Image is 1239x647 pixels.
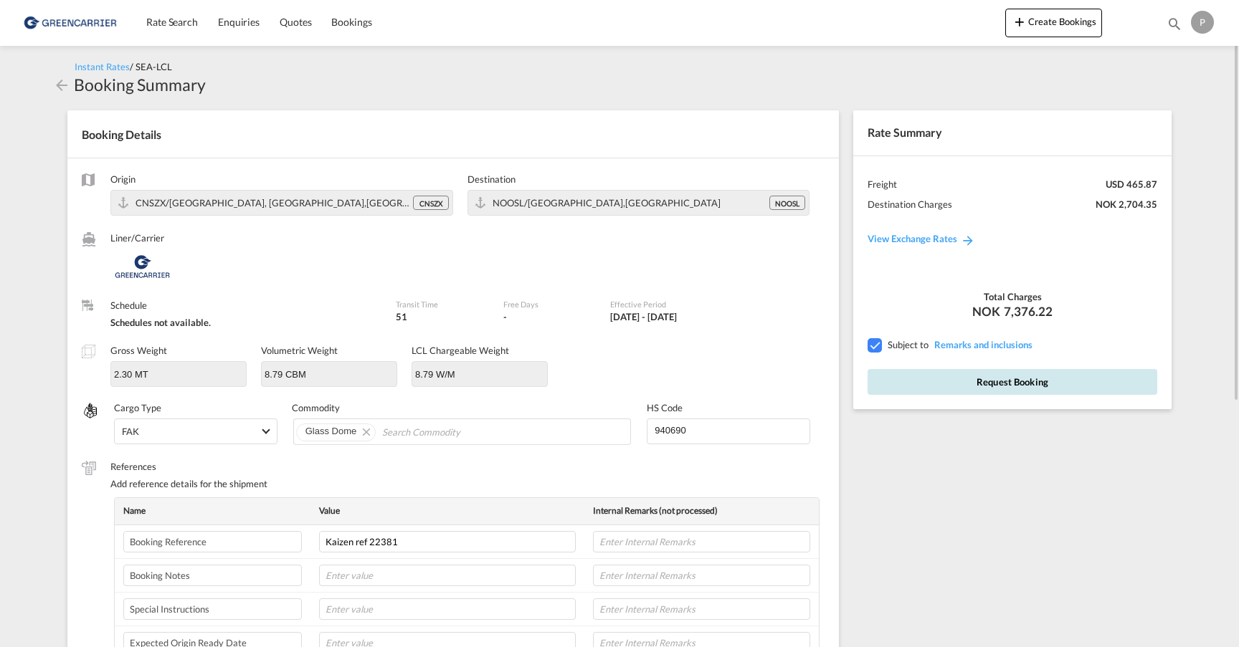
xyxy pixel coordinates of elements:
div: NOK 2,704.35 [1096,198,1157,211]
label: Free Days [503,299,596,310]
input: Enter label [123,531,302,552]
input: Chips input. [382,421,513,444]
input: Enter Internal Remarks [593,598,810,620]
input: Enter Internal Remarks [593,531,810,552]
label: References [110,460,825,473]
label: Volumetric Weight [261,345,338,356]
div: icon-arrow-left [53,73,74,96]
input: Enter label [123,598,302,620]
span: Enquiries [218,16,260,28]
div: 01 Sep 2025 - 30 Sep 2025 [610,310,677,323]
div: P [1191,11,1214,34]
th: Internal Remarks (not processed) [584,498,819,524]
div: Greencarrier Consolidators [110,249,381,284]
div: Total Charges [868,290,1157,303]
span: Booking Details [82,128,161,141]
div: NOK [868,303,1157,320]
md-chips-wrap: Chips container. Use arrow keys to select chips. [293,418,632,444]
label: Origin [110,173,453,186]
button: icon-plus 400-fgCreate Bookings [1005,9,1102,37]
div: Glass Dome. Press delete to remove this chip. [305,424,360,438]
th: Value [310,498,584,524]
span: REMARKSINCLUSIONS [931,339,1032,350]
div: CNSZX [413,196,449,210]
label: Schedule [110,299,381,312]
div: icon-magnify [1167,16,1182,37]
span: Instant Rates [75,61,130,72]
span: Rate Search [146,16,198,28]
span: NOOSL/Oslo,Europe [493,197,721,209]
md-icon: icon-arrow-left [53,77,70,94]
span: / SEA-LCL [130,61,172,72]
div: Schedules not available. [110,316,381,329]
span: Quotes [280,16,311,28]
img: Greencarrier Consolidators [110,249,174,284]
img: e39c37208afe11efa9cb1d7a6ea7d6f5.png [22,6,118,39]
div: 51 [396,310,488,323]
md-icon: /assets/icons/custom/liner-aaa8ad.svg [82,232,96,246]
span: CNSZX/Shenzhen, GD,Asia Pacific [136,197,462,209]
div: - [503,310,507,323]
label: Liner/Carrier [110,231,381,244]
md-select: Select Cargo type: FAK [114,418,277,444]
input: Enter label [123,565,302,586]
md-icon: icon-plus 400-fg [1011,13,1028,30]
th: Name [115,498,310,524]
input: Enter value [319,598,576,620]
md-icon: icon-magnify [1167,16,1182,32]
span: Subject to [888,339,929,350]
div: Rate Summary [853,110,1172,155]
label: Destination [467,173,810,186]
label: Gross Weight [110,345,167,356]
button: Request Booking [868,369,1157,395]
span: 7,376.22 [1004,303,1053,320]
label: Cargo Type [114,401,277,414]
input: Enter value [319,531,576,552]
input: Enter HS Code [653,419,810,441]
div: USD 465.87 [1106,178,1157,191]
input: Enter value [319,565,576,586]
div: NOOSL [769,196,805,210]
div: Freight [868,178,897,191]
input: Enter Internal Remarks [593,565,810,586]
button: Remove Glass Dome [353,424,375,438]
div: Destination Charges [868,198,952,211]
label: Commodity [292,401,633,414]
label: HS Code [647,401,810,414]
span: Bookings [331,16,371,28]
md-icon: icon-arrow-right [961,233,975,247]
div: Add reference details for the shipment [110,477,825,490]
label: Effective Period [610,299,739,310]
a: View Exchange Rates [853,219,989,259]
label: LCL Chargeable Weight [412,345,509,356]
label: Transit Time [396,299,488,310]
div: Booking Summary [74,73,206,96]
div: FAK [122,426,139,437]
span: Glass Dome [305,426,357,436]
